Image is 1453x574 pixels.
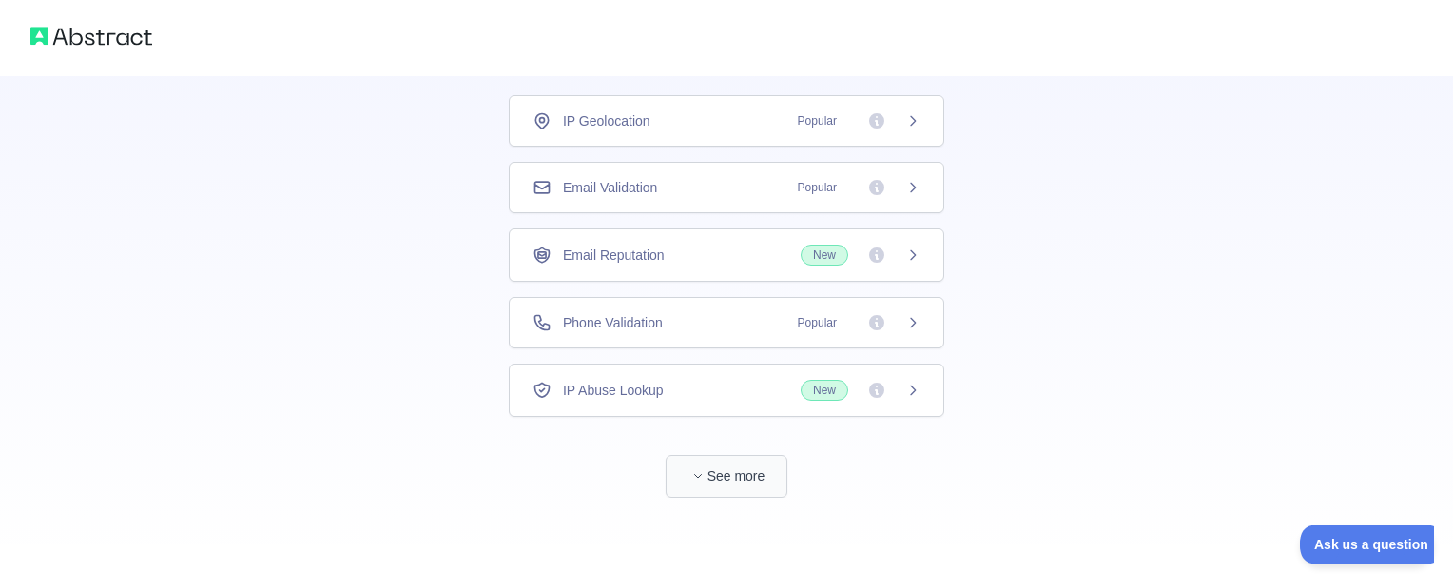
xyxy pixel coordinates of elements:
[666,455,787,498] button: See more
[563,178,657,197] span: Email Validation
[1300,525,1434,564] iframe: Toggle Customer Support
[30,23,152,49] img: Abstract logo
[786,111,848,130] span: Popular
[563,313,663,332] span: Phone Validation
[786,313,848,332] span: Popular
[563,381,664,400] span: IP Abuse Lookup
[801,380,848,401] span: New
[563,246,665,265] span: Email Reputation
[563,111,650,130] span: IP Geolocation
[786,178,848,197] span: Popular
[801,245,848,266] span: New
